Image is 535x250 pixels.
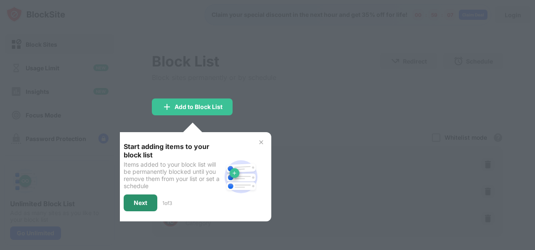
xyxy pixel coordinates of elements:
[175,104,222,110] div: Add to Block List
[258,139,265,146] img: x-button.svg
[124,142,221,159] div: Start adding items to your block list
[134,199,147,206] div: Next
[162,200,172,206] div: 1 of 3
[221,157,261,197] img: block-site.svg
[124,161,221,189] div: Items added to your block list will be permanently blocked until you remove them from your list o...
